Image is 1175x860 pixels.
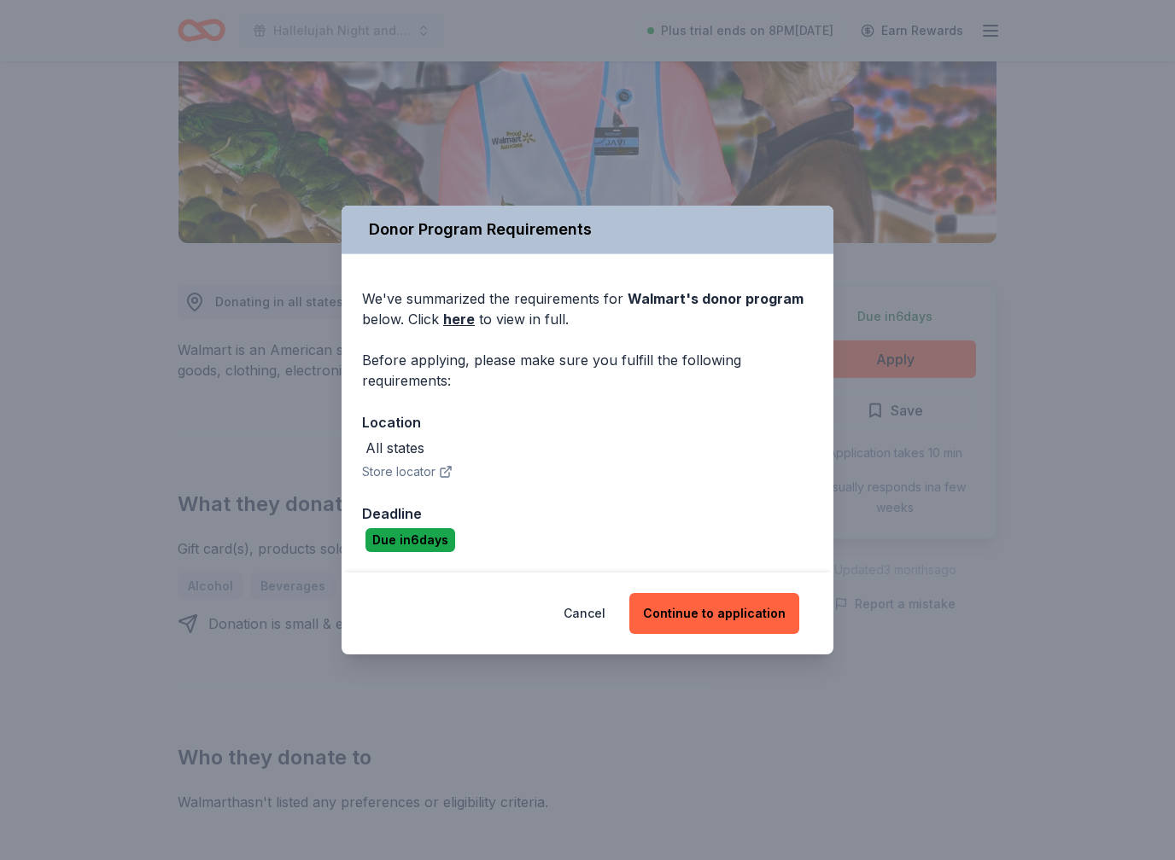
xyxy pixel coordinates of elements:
a: here [443,309,475,329]
div: Donor Program Requirements [342,206,833,254]
div: Due in 6 days [365,528,455,552]
div: Deadline [362,503,813,525]
button: Continue to application [629,593,799,634]
div: We've summarized the requirements for below. Click to view in full. [362,288,813,329]
span: Walmart 's donor program [628,290,804,307]
div: All states [365,438,424,458]
div: Before applying, please make sure you fulfill the following requirements: [362,350,813,391]
button: Store locator [362,462,453,482]
div: Location [362,411,813,433]
button: Cancel [564,593,605,634]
